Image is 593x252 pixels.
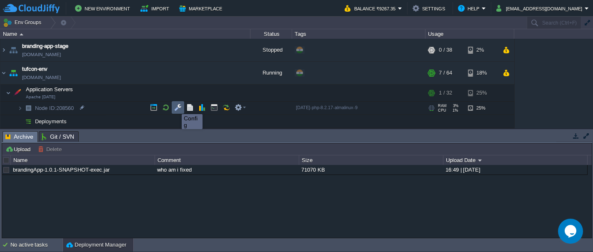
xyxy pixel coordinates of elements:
img: AMDAwAAAACH5BAEAAAAALAAAAAABAAEAAAICRAEAOw== [23,115,34,128]
button: Help [458,3,482,13]
div: who am i fixed [155,165,298,175]
span: 3% [450,104,458,108]
span: CPU [438,108,446,112]
img: AMDAwAAAACH5BAEAAAAALAAAAAABAAEAAAICRAEAOw== [11,85,23,101]
a: Application ServersApache [DATE] [25,86,74,92]
a: tufcon-env [22,65,48,73]
a: branding-app-stage [22,42,68,50]
div: Config [184,115,200,128]
button: Marketplace [179,3,225,13]
a: Deployments [34,118,68,125]
div: Tags [293,29,425,39]
img: AMDAwAAAACH5BAEAAAAALAAAAAABAAEAAAICRAEAOw== [8,62,19,84]
div: Upload Date [444,155,587,165]
div: 16:49 | [DATE] [443,165,587,175]
img: AMDAwAAAACH5BAEAAAAALAAAAAABAAEAAAICRAEAOw== [0,62,7,84]
span: Application Servers [25,86,74,93]
iframe: chat widget [558,219,585,244]
span: Archive [5,132,33,142]
button: [EMAIL_ADDRESS][DOMAIN_NAME] [496,3,585,13]
div: Comment [155,155,299,165]
span: Node ID: [35,105,56,111]
button: Settings [413,3,448,13]
div: Running [250,62,292,84]
div: 18% [468,62,495,84]
div: No active tasks [10,238,63,252]
img: AMDAwAAAACH5BAEAAAAALAAAAAABAAEAAAICRAEAOw== [18,102,23,115]
button: Env Groups [3,17,44,28]
div: Status [251,29,292,39]
span: Git / SVN [42,132,74,142]
button: Upload [5,145,33,153]
img: AMDAwAAAACH5BAEAAAAALAAAAAABAAEAAAICRAEAOw== [18,115,23,128]
button: Import [140,3,172,13]
button: New Environment [75,3,133,13]
a: Node ID:208560 [34,105,75,112]
div: 25% [468,85,495,101]
div: Usage [426,29,514,39]
button: Delete [38,145,64,153]
img: AMDAwAAAACH5BAEAAAAALAAAAAABAAEAAAICRAEAOw== [20,33,23,35]
a: [DOMAIN_NAME] [22,73,61,82]
img: AMDAwAAAACH5BAEAAAAALAAAAAABAAEAAAICRAEAOw== [23,102,34,115]
button: Balance ₹9267.35 [345,3,398,13]
div: 71070 KB [299,165,443,175]
span: RAM [438,104,447,108]
span: 1% [450,108,458,112]
div: 1 / 32 [439,85,452,101]
button: Deployment Manager [66,241,126,249]
img: AMDAwAAAACH5BAEAAAAALAAAAAABAAEAAAICRAEAOw== [0,39,7,61]
div: 2% [468,39,495,61]
div: Name [1,29,250,39]
img: AMDAwAAAACH5BAEAAAAALAAAAAABAAEAAAICRAEAOw== [6,85,11,101]
span: [DATE]-php-8.2.17-almalinux-9 [296,105,358,110]
a: [DOMAIN_NAME] [22,50,61,59]
div: Size [300,155,443,165]
div: 7 / 64 [439,62,452,84]
span: 208560 [34,105,75,112]
a: brandingApp-1.0.1-SNAPSHOT-exec.jar [13,167,110,173]
img: CloudJiffy [3,3,60,14]
span: Apache [DATE] [26,95,55,100]
div: 0 / 38 [439,39,452,61]
div: Name [11,155,155,165]
div: 25% [468,102,495,115]
img: AMDAwAAAACH5BAEAAAAALAAAAAABAAEAAAICRAEAOw== [8,39,19,61]
div: Stopped [250,39,292,61]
